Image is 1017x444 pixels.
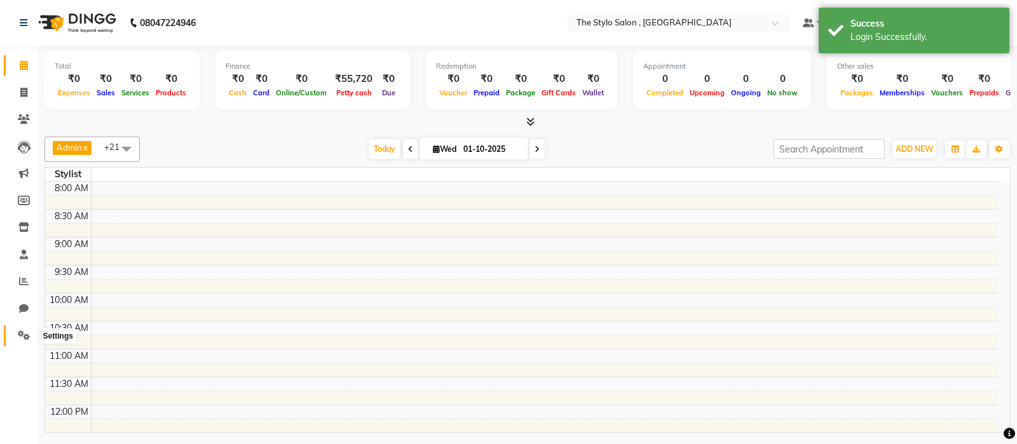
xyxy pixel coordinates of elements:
[32,5,119,41] img: logo
[579,72,607,86] div: ₹0
[93,88,118,97] span: Sales
[55,61,189,72] div: Total
[686,72,728,86] div: 0
[850,30,1000,44] div: Login Successfully.
[52,210,91,223] div: 8:30 AM
[118,72,153,86] div: ₹0
[52,238,91,251] div: 9:00 AM
[470,88,503,97] span: Prepaid
[118,88,153,97] span: Services
[928,88,966,97] span: Vouchers
[153,88,189,97] span: Products
[774,139,885,159] input: Search Appointment
[333,88,375,97] span: Petty cash
[273,72,330,86] div: ₹0
[643,72,686,86] div: 0
[764,88,801,97] span: No show
[896,144,933,154] span: ADD NEW
[250,88,273,97] span: Card
[966,72,1002,86] div: ₹0
[728,88,764,97] span: Ongoing
[47,321,91,335] div: 10:30 AM
[153,72,189,86] div: ₹0
[226,61,400,72] div: Finance
[470,72,503,86] div: ₹0
[430,144,460,154] span: Wed
[764,72,801,86] div: 0
[55,72,93,86] div: ₹0
[538,72,579,86] div: ₹0
[686,88,728,97] span: Upcoming
[436,88,470,97] span: Voucher
[538,88,579,97] span: Gift Cards
[579,88,607,97] span: Wallet
[226,72,250,86] div: ₹0
[503,72,538,86] div: ₹0
[226,88,250,97] span: Cash
[378,72,400,86] div: ₹0
[82,142,88,152] a: x
[892,140,936,158] button: ADD NEW
[47,293,91,307] div: 10:00 AM
[52,266,91,279] div: 9:30 AM
[503,88,538,97] span: Package
[250,72,273,86] div: ₹0
[837,72,877,86] div: ₹0
[40,328,76,344] div: Settings
[48,405,91,419] div: 12:00 PM
[643,61,801,72] div: Appointment
[728,72,764,86] div: 0
[93,72,118,86] div: ₹0
[837,88,877,97] span: Packages
[966,88,1002,97] span: Prepaids
[47,377,91,391] div: 11:30 AM
[57,142,82,152] span: Admin
[436,72,470,86] div: ₹0
[369,139,400,159] span: Today
[104,142,129,152] span: +21
[460,140,523,159] input: 2025-10-01
[330,72,378,86] div: ₹55,720
[140,5,196,41] b: 08047224946
[850,17,1000,30] div: Success
[45,168,91,181] div: Stylist
[273,88,330,97] span: Online/Custom
[52,182,91,195] div: 8:00 AM
[643,88,686,97] span: Completed
[928,72,966,86] div: ₹0
[877,72,928,86] div: ₹0
[379,88,399,97] span: Due
[436,61,607,72] div: Redemption
[47,349,91,363] div: 11:00 AM
[877,88,928,97] span: Memberships
[55,88,93,97] span: Expenses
